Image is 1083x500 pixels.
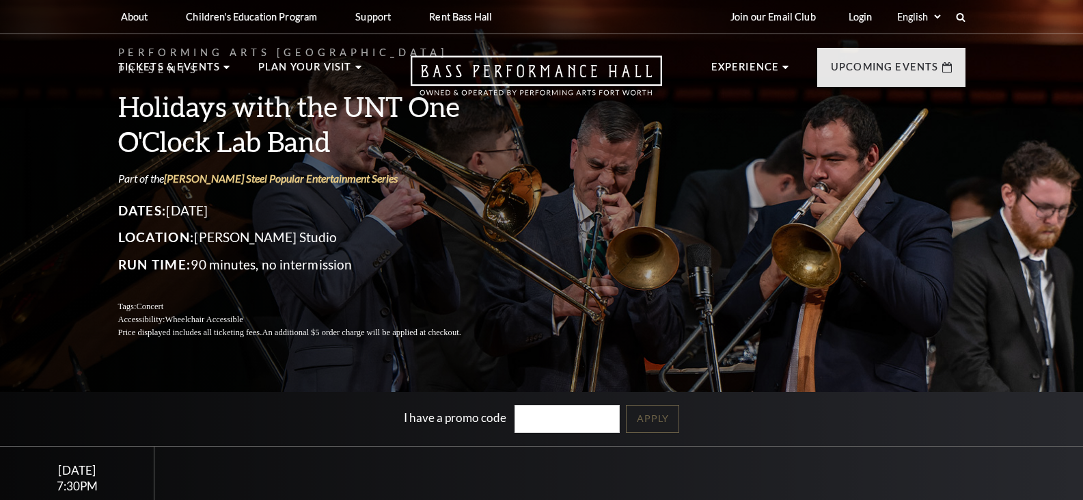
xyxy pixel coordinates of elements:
[118,254,494,276] p: 90 minutes, no intermission
[429,11,492,23] p: Rent Bass Hall
[258,59,352,83] p: Plan Your Visit
[118,200,494,222] p: [DATE]
[262,328,461,337] span: An additional $5 order charge will be applied at checkout.
[16,463,138,477] div: [DATE]
[118,326,494,339] p: Price displayed includes all ticketing fees.
[831,59,939,83] p: Upcoming Events
[118,202,167,218] span: Dates:
[136,302,163,311] span: Concert
[118,59,221,83] p: Tickets & Events
[118,300,494,313] p: Tags:
[118,313,494,326] p: Accessibility:
[16,480,138,492] div: 7:30PM
[121,11,148,23] p: About
[118,229,195,245] span: Location:
[711,59,780,83] p: Experience
[186,11,317,23] p: Children's Education Program
[404,410,506,425] label: I have a promo code
[165,315,243,324] span: Wheelchair Accessible
[118,256,191,272] span: Run Time:
[118,171,494,186] p: Part of the
[118,89,494,159] h3: Holidays with the UNT One O'Clock Lab Band
[355,11,391,23] p: Support
[164,172,398,185] a: [PERSON_NAME] Steel Popular Entertainment Series
[894,10,943,23] select: Select:
[118,226,494,248] p: [PERSON_NAME] Studio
